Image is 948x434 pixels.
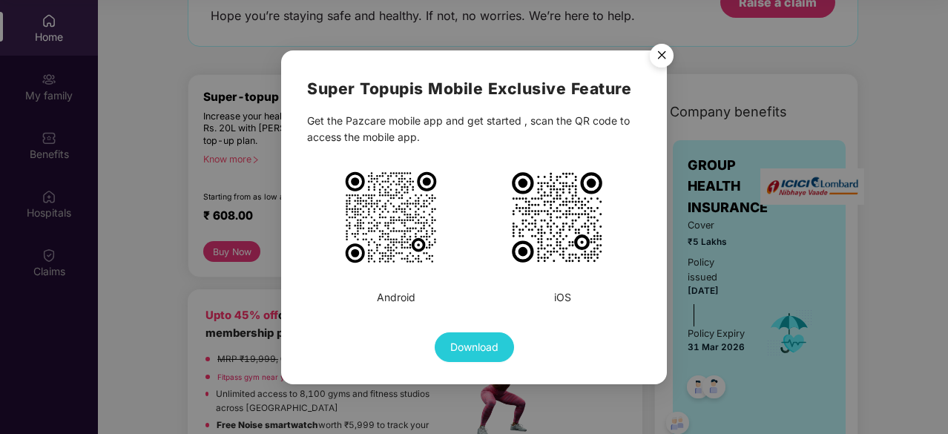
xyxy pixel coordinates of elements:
[435,332,514,362] button: Download
[509,169,605,266] img: PiA8c3ZnIHdpZHRoPSIxMDIzIiBoZWlnaHQ9IjEwMjMiIHZpZXdCb3g9Ii0xIC0xIDMxIDMxIiB4bWxucz0iaHR0cDovL3d3d...
[641,36,682,78] img: svg+xml;base64,PHN2ZyB4bWxucz0iaHR0cDovL3d3dy53My5vcmcvMjAwMC9zdmciIHdpZHRoPSI1NiIgaGVpZ2h0PSI1Ni...
[343,169,439,266] img: PiA8c3ZnIHdpZHRoPSIxMDE1IiBoZWlnaHQ9IjEwMTUiIHZpZXdCb3g9Ii0xIC0xIDM1IDM1IiB4bWxucz0iaHR0cDovL3d3d...
[307,76,641,101] h2: Super Topup is Mobile Exclusive Feature
[554,289,571,306] div: iOS
[377,289,415,306] div: Android
[641,36,681,76] button: Close
[307,113,641,145] div: Get the Pazcare mobile app and get started , scan the QR code to access the mobile app.
[450,339,498,355] span: Download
